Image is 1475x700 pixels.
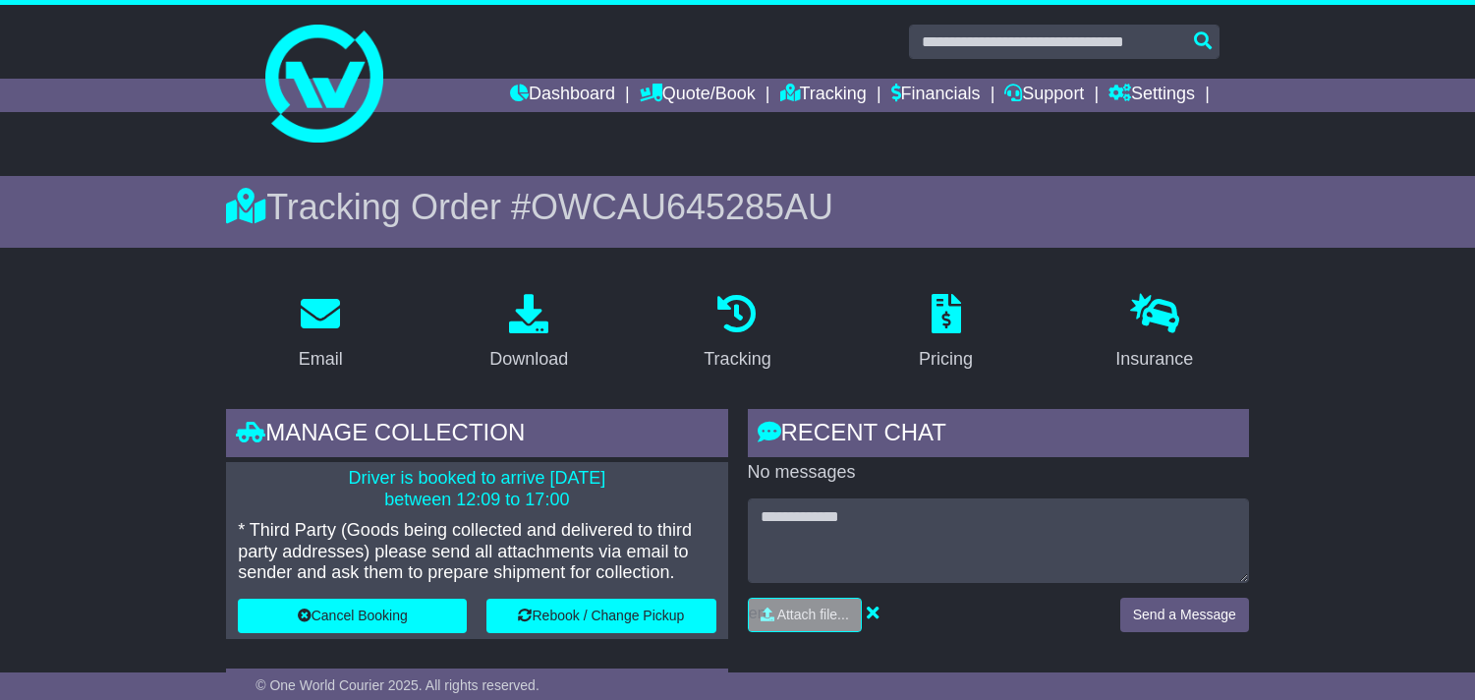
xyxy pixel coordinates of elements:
[891,79,981,112] a: Financials
[691,287,783,379] a: Tracking
[1004,79,1084,112] a: Support
[919,346,973,373] div: Pricing
[531,187,833,227] span: OWCAU645285AU
[1115,346,1193,373] div: Insurance
[640,79,756,112] a: Quote/Book
[1120,598,1249,632] button: Send a Message
[226,409,727,462] div: Manage collection
[477,287,581,379] a: Download
[238,468,715,510] p: Driver is booked to arrive [DATE] between 12:09 to 17:00
[286,287,356,379] a: Email
[704,346,770,373] div: Tracking
[489,346,568,373] div: Download
[510,79,615,112] a: Dashboard
[255,677,539,693] span: © One World Courier 2025. All rights reserved.
[748,409,1249,462] div: RECENT CHAT
[1108,79,1195,112] a: Settings
[486,599,715,633] button: Rebook / Change Pickup
[1103,287,1206,379] a: Insurance
[748,462,1249,484] p: No messages
[299,346,343,373] div: Email
[238,520,715,584] p: * Third Party (Goods being collected and delivered to third party addresses) please send all atta...
[780,79,867,112] a: Tracking
[226,186,1249,228] div: Tracking Order #
[906,287,986,379] a: Pricing
[238,599,467,633] button: Cancel Booking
